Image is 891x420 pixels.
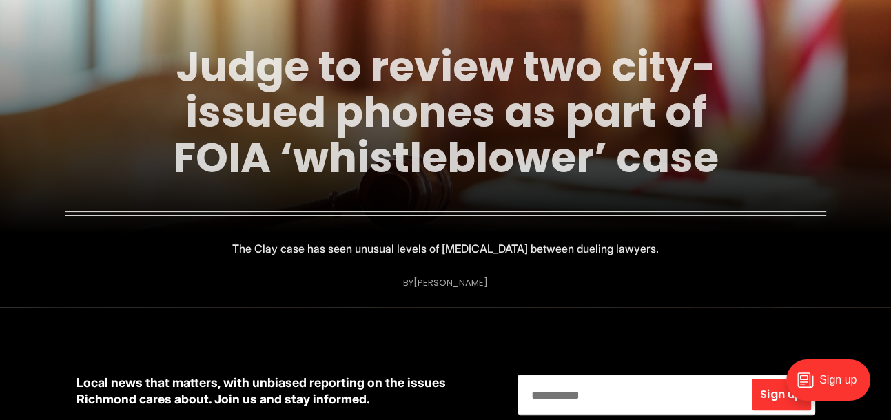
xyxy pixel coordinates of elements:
span: Sign up [760,389,802,400]
p: The Clay case has seen unusual levels of [MEDICAL_DATA] between dueling lawyers. [232,239,659,258]
button: Sign up [752,379,810,410]
p: Local news that matters, with unbiased reporting on the issues Richmond cares about. Join us and ... [76,375,495,408]
a: Judge to review two city-issued phones as part of FOIA ‘whistleblower’ case [173,38,719,187]
div: By [403,277,488,288]
a: [PERSON_NAME] [413,276,488,289]
iframe: portal-trigger [775,353,891,420]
